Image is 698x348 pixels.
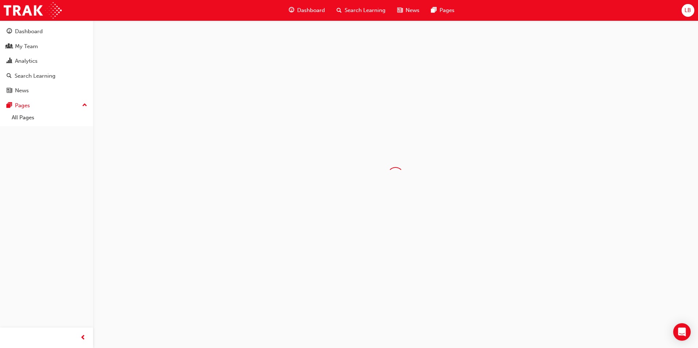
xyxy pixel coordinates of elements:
a: Analytics [3,54,90,68]
span: pages-icon [7,103,12,109]
span: news-icon [7,88,12,94]
span: LB [684,6,691,15]
span: News [406,6,419,15]
a: guage-iconDashboard [283,3,331,18]
div: Dashboard [15,27,43,36]
button: DashboardMy TeamAnalyticsSearch LearningNews [3,23,90,99]
div: Open Intercom Messenger [673,323,691,341]
span: news-icon [397,6,403,15]
span: search-icon [337,6,342,15]
span: people-icon [7,43,12,50]
span: prev-icon [80,333,86,343]
div: My Team [15,42,38,51]
a: search-iconSearch Learning [331,3,391,18]
img: Trak [4,2,62,19]
div: Pages [15,101,30,110]
span: guage-icon [289,6,294,15]
div: News [15,86,29,95]
a: pages-iconPages [425,3,460,18]
button: Pages [3,99,90,112]
a: All Pages [9,112,90,123]
span: guage-icon [7,28,12,35]
a: News [3,84,90,97]
a: My Team [3,40,90,53]
a: Dashboard [3,25,90,38]
a: news-iconNews [391,3,425,18]
div: Search Learning [15,72,55,80]
span: Pages [440,6,455,15]
span: chart-icon [7,58,12,65]
span: Dashboard [297,6,325,15]
span: search-icon [7,73,12,80]
span: Search Learning [345,6,386,15]
span: pages-icon [431,6,437,15]
a: Search Learning [3,69,90,83]
button: LB [682,4,694,17]
span: up-icon [82,101,87,110]
div: Analytics [15,57,38,65]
